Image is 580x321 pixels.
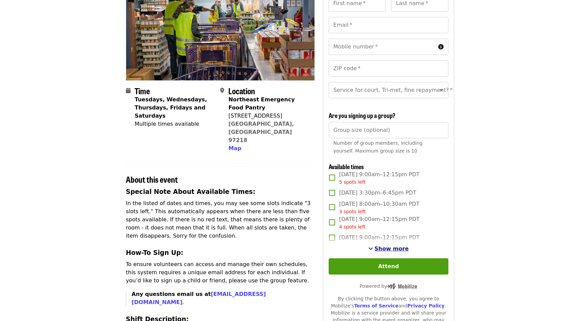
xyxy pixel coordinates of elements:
strong: Northeast Emergency Food Pantry [228,96,295,111]
img: Powered by Mobilize [387,283,417,289]
span: Location [228,85,255,97]
span: [DATE] 8:00am–10:30am PDT [339,200,420,215]
strong: Special Note About Available Times: [126,188,255,195]
span: Available times [329,162,364,171]
span: 4 spots left [339,224,366,229]
span: 5 spots left [339,179,366,185]
span: [DATE] 9:00am–12:15pm PDT [339,215,420,230]
i: circle-info icon [438,44,444,50]
button: Attend [329,258,448,275]
span: [DATE] 9:00am–12:15pm PDT [339,170,420,186]
i: calendar icon [126,87,131,94]
div: [STREET_ADDRESS] [228,112,309,120]
span: Time [135,85,150,97]
a: [GEOGRAPHIC_DATA], [GEOGRAPHIC_DATA] 97218 [228,121,294,143]
a: Terms of Service [354,303,399,308]
input: Mobile number [329,39,436,55]
p: . [132,290,315,306]
i: map-marker-alt icon [220,87,224,94]
span: [DATE] 3:30pm–6:45pm PDT [339,189,416,197]
button: Map [228,144,241,153]
span: About this event [126,173,178,185]
div: Multiple times available [135,120,215,128]
span: Are you signing up a group? [329,111,395,120]
span: [DATE] 9:00am–12:15pm PDT [339,234,420,242]
strong: Any questions email us at [132,291,266,305]
span: Map [228,145,241,152]
p: In the listed of dates and times, you may see some slots indicate "3 slots left." This automatica... [126,199,315,240]
button: Open [437,85,446,95]
span: 3 spots left [339,209,366,214]
span: Powered by [360,283,417,289]
span: Show more [374,245,409,252]
input: [object Object] [329,122,448,138]
strong: How-To Sign Up: [126,249,183,256]
span: Number of group members, including yourself. Maximum group size is 10 [333,140,423,154]
p: To ensure volunteers can access and manage their own schedules, this system requires a unique ema... [126,260,315,285]
input: ZIP code [329,60,448,77]
button: See more timeslots [368,245,409,253]
input: Email [329,17,448,33]
a: Privacy Policy [407,303,445,308]
strong: Tuesdays, Wednesdays, Thursdays, Fridays and Saturdays [135,96,207,119]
